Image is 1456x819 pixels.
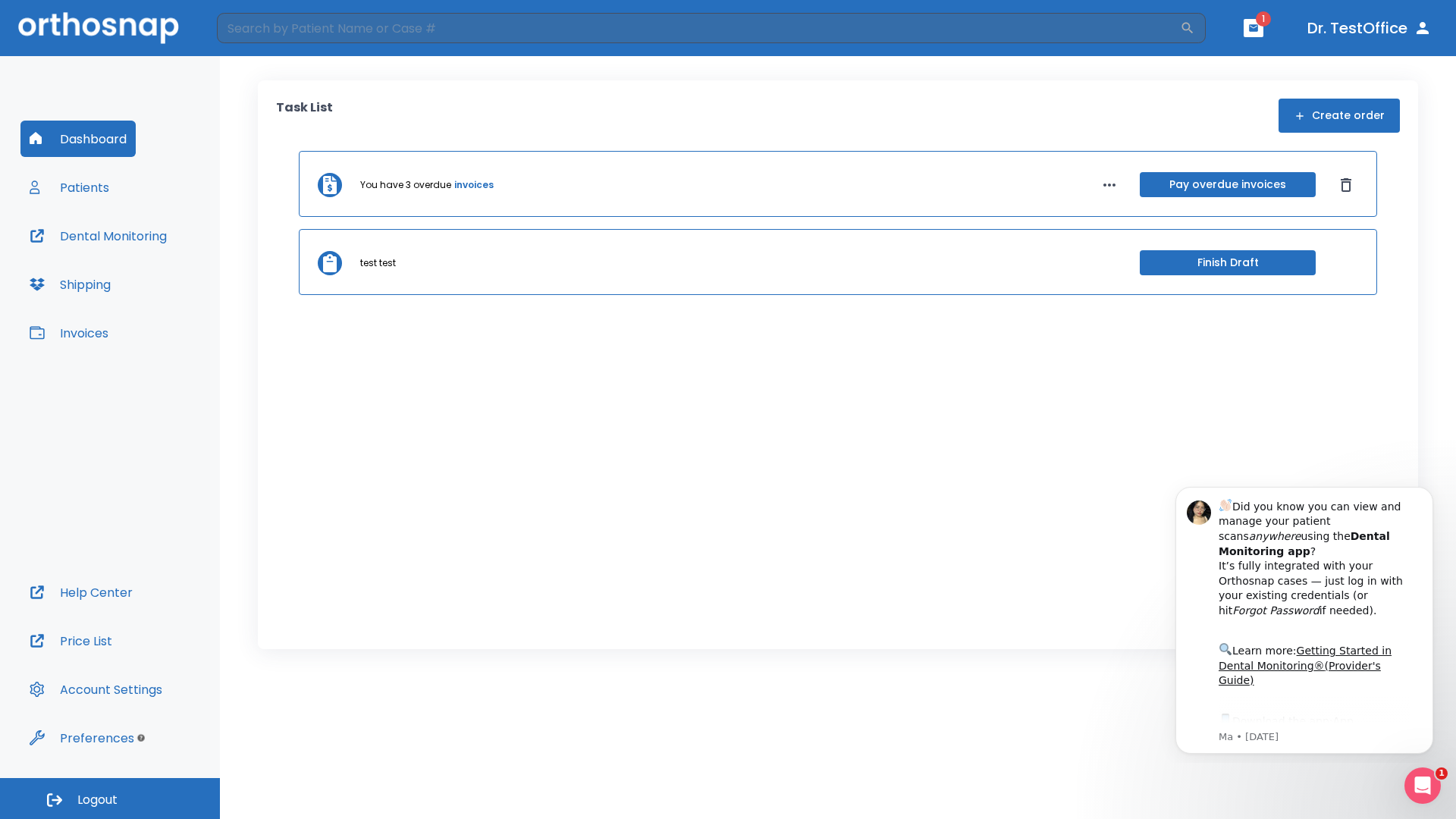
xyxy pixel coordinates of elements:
[66,238,257,315] div: Download the app: | ​ Let us know if you need help getting started!
[1279,99,1400,133] button: Create order
[1436,767,1448,780] span: 1
[276,99,333,133] p: Task List
[20,623,121,659] button: Price List
[360,256,396,270] p: test test
[134,731,148,745] div: Tooltip anchor
[77,792,118,808] span: Logout
[1404,767,1441,804] iframe: Intercom live chat
[20,218,176,254] button: Dental Monitoring
[1334,173,1358,197] button: Dismiss
[66,257,257,271] p: Message from Ma, sent 4w ago
[1153,473,1456,763] iframe: Intercom notifications message
[18,12,179,43] img: Orthosnap
[20,720,143,756] button: Preferences
[217,13,1180,43] input: Search by Patient Name or Case #
[20,169,118,206] button: Patients
[20,266,120,303] button: Shipping
[360,178,451,192] p: You have 3 overdue
[1140,172,1316,197] button: Pay overdue invoices
[20,671,171,708] button: Account Settings
[1301,14,1438,42] button: Dr. TestOffice
[20,315,118,351] button: Invoices
[20,121,136,157] button: Dashboard
[1256,11,1271,27] span: 1
[1140,250,1316,275] button: Finish Draft
[454,178,494,192] a: invoices
[66,242,201,269] a: App Store
[257,24,269,36] button: Dismiss notification
[20,574,142,610] button: Help Center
